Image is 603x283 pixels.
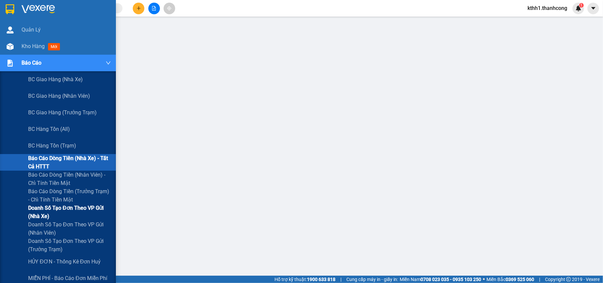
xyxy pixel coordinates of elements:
span: Báo cáo dòng tiền (nhân viên) - chỉ tính tiền mặt [28,171,111,187]
sup: 1 [579,3,584,8]
span: mới [48,43,60,50]
span: aim [167,6,172,11]
span: Miền Nam [400,276,481,283]
span: Doanh số tạo đơn theo VP gửi (trưởng trạm) [28,237,111,254]
strong: 0369 525 060 [506,277,534,282]
span: | [340,276,341,283]
img: logo-vxr [6,4,14,14]
span: Quản Lý [22,26,41,34]
span: HỦY ĐƠN - Thống kê đơn huỷ [28,257,101,266]
img: warehouse-icon [7,43,14,50]
strong: 1900 633 818 [307,277,335,282]
span: down [106,60,111,66]
span: BC giao hàng (nhân viên) [28,92,90,100]
button: plus [133,3,144,14]
button: caret-down [587,3,599,14]
span: file-add [152,6,156,11]
img: warehouse-icon [7,27,14,33]
span: Báo cáo [22,59,41,67]
span: Hỗ trợ kỹ thuật: [275,276,335,283]
span: BC hàng tồn (trạm) [28,141,76,150]
span: Doanh số tạo đơn theo VP gửi (nhân viên) [28,220,111,237]
span: Cung cấp máy in - giấy in: [346,276,398,283]
button: file-add [148,3,160,14]
span: Báo cáo dòng tiền (nhà xe) - tất cả HTTT [28,154,111,171]
span: Báo cáo dòng tiền (trưởng trạm) - chỉ tính tiền mặt [28,187,111,204]
span: Miền Bắc [486,276,534,283]
img: solution-icon [7,60,14,67]
span: BC giao hàng (trưởng trạm) [28,108,97,117]
span: | [539,276,540,283]
span: MIỄN PHÍ - Báo cáo đơn miễn phí [28,274,108,282]
span: BC giao hàng (nhà xe) [28,75,83,84]
span: Doanh số tạo đơn theo VP gửi (nhà xe) [28,204,111,220]
span: 1 [580,3,582,8]
span: BC hàng tồn (all) [28,125,70,133]
span: copyright [566,277,571,282]
span: plus [136,6,141,11]
button: aim [164,3,175,14]
span: kthh1.thanhcong [522,4,573,12]
span: Kho hàng [22,43,45,49]
strong: 0708 023 035 - 0935 103 250 [421,277,481,282]
span: ⚪️ [483,278,485,281]
img: icon-new-feature [576,5,581,11]
span: caret-down [590,5,596,11]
